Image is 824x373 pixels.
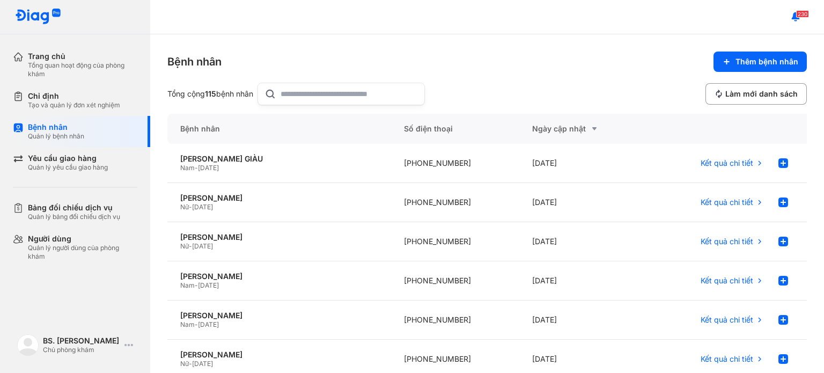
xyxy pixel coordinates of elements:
div: Quản lý bảng đối chiếu dịch vụ [28,213,120,221]
span: - [195,320,198,328]
button: Làm mới danh sách [705,83,807,105]
span: [DATE] [198,320,219,328]
span: [DATE] [192,360,213,368]
span: Nữ [180,203,189,211]
div: Số điện thoại [391,114,519,144]
div: Trang chủ [28,52,137,61]
div: [PHONE_NUMBER] [391,222,519,261]
span: Nam [180,164,195,172]
span: [DATE] [192,203,213,211]
span: Kết quả chi tiết [701,276,753,286]
div: Bảng đối chiếu dịch vụ [28,203,120,213]
div: [PHONE_NUMBER] [391,301,519,340]
span: - [195,281,198,289]
div: [PERSON_NAME] [180,232,378,242]
div: [PHONE_NUMBER] [391,261,519,301]
div: [DATE] [519,261,647,301]
div: [PERSON_NAME] [180,350,378,360]
div: Ngày cập nhật [532,122,634,135]
div: Yêu cầu giao hàng [28,153,108,163]
div: [PERSON_NAME] [180,272,378,281]
div: Bệnh nhân [167,54,222,69]
div: [PHONE_NUMBER] [391,183,519,222]
span: - [189,242,192,250]
span: 115 [205,89,216,98]
span: - [189,360,192,368]
img: logo [15,9,61,25]
span: Kết quả chi tiết [701,237,753,246]
div: Quản lý bệnh nhân [28,132,84,141]
button: Thêm bệnh nhân [713,52,807,72]
img: logo [17,334,39,356]
div: Tổng quan hoạt động của phòng khám [28,61,137,78]
span: 230 [796,10,809,18]
span: [DATE] [198,281,219,289]
div: [DATE] [519,144,647,183]
div: Người dùng [28,234,137,244]
span: Kết quả chi tiết [701,354,753,364]
div: [DATE] [519,222,647,261]
span: Nữ [180,242,189,250]
div: [PHONE_NUMBER] [391,144,519,183]
span: - [195,164,198,172]
span: - [189,203,192,211]
div: [PERSON_NAME] GIÀU [180,154,378,164]
span: [DATE] [198,164,219,172]
span: Làm mới danh sách [725,89,798,99]
div: [PERSON_NAME] [180,193,378,203]
div: Quản lý yêu cầu giao hàng [28,163,108,172]
div: Quản lý người dùng của phòng khám [28,244,137,261]
div: Tạo và quản lý đơn xét nghiệm [28,101,120,109]
div: [PERSON_NAME] [180,311,378,320]
div: Bệnh nhân [28,122,84,132]
span: Nữ [180,360,189,368]
span: Thêm bệnh nhân [735,57,798,67]
div: BS. [PERSON_NAME] [43,336,120,346]
span: Kết quả chi tiết [701,315,753,325]
div: Chủ phòng khám [43,346,120,354]
div: Tổng cộng bệnh nhân [167,89,253,99]
div: Chỉ định [28,91,120,101]
span: [DATE] [192,242,213,250]
span: Kết quả chi tiết [701,198,753,207]
div: [DATE] [519,301,647,340]
span: Nam [180,320,195,328]
div: Bệnh nhân [167,114,391,144]
span: Kết quả chi tiết [701,158,753,168]
span: Nam [180,281,195,289]
div: [DATE] [519,183,647,222]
